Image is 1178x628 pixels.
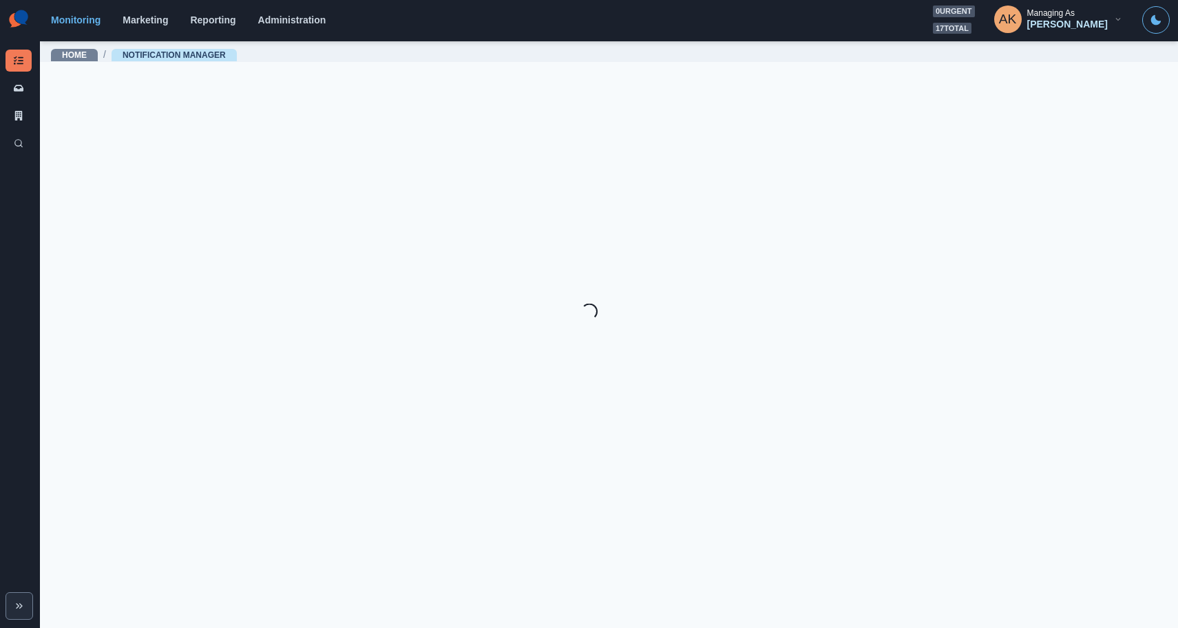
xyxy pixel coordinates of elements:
button: Expand [6,592,33,620]
button: Managing As[PERSON_NAME] [983,6,1134,33]
a: Home [62,50,87,60]
span: 17 total [933,23,971,34]
span: 0 urgent [933,6,975,17]
a: Notification Inbox [6,77,32,99]
a: Monitoring [51,14,101,25]
a: Administration [258,14,326,25]
button: Toggle Mode [1142,6,1170,34]
div: [PERSON_NAME] [1027,19,1108,30]
div: Alex Kalogeropoulos [999,3,1017,36]
div: Managing As [1027,8,1075,18]
a: By Client [6,105,32,127]
a: Notification Manager [6,50,32,72]
a: Reporting [190,14,235,25]
a: Search [6,132,32,154]
span: / [103,48,106,62]
a: Notification Manager [123,50,226,60]
nav: breadcrumb [51,48,237,62]
a: Marketing [123,14,168,25]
